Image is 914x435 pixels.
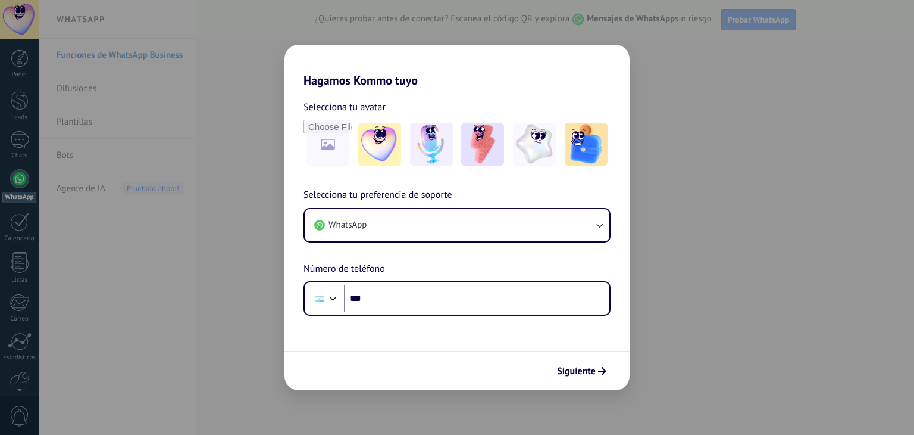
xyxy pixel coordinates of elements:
[284,45,630,88] h2: Hagamos Kommo tuyo
[565,123,608,166] img: -5.jpeg
[328,219,367,231] span: WhatsApp
[552,361,612,381] button: Siguiente
[303,188,452,203] span: Selecciona tu preferencia de soporte
[410,123,453,166] img: -2.jpeg
[303,262,385,277] span: Número de teléfono
[557,367,596,375] span: Siguiente
[303,100,386,115] span: Selecciona tu avatar
[358,123,401,166] img: -1.jpeg
[308,286,331,311] div: Argentina: + 54
[305,209,609,241] button: WhatsApp
[461,123,504,166] img: -3.jpeg
[513,123,556,166] img: -4.jpeg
